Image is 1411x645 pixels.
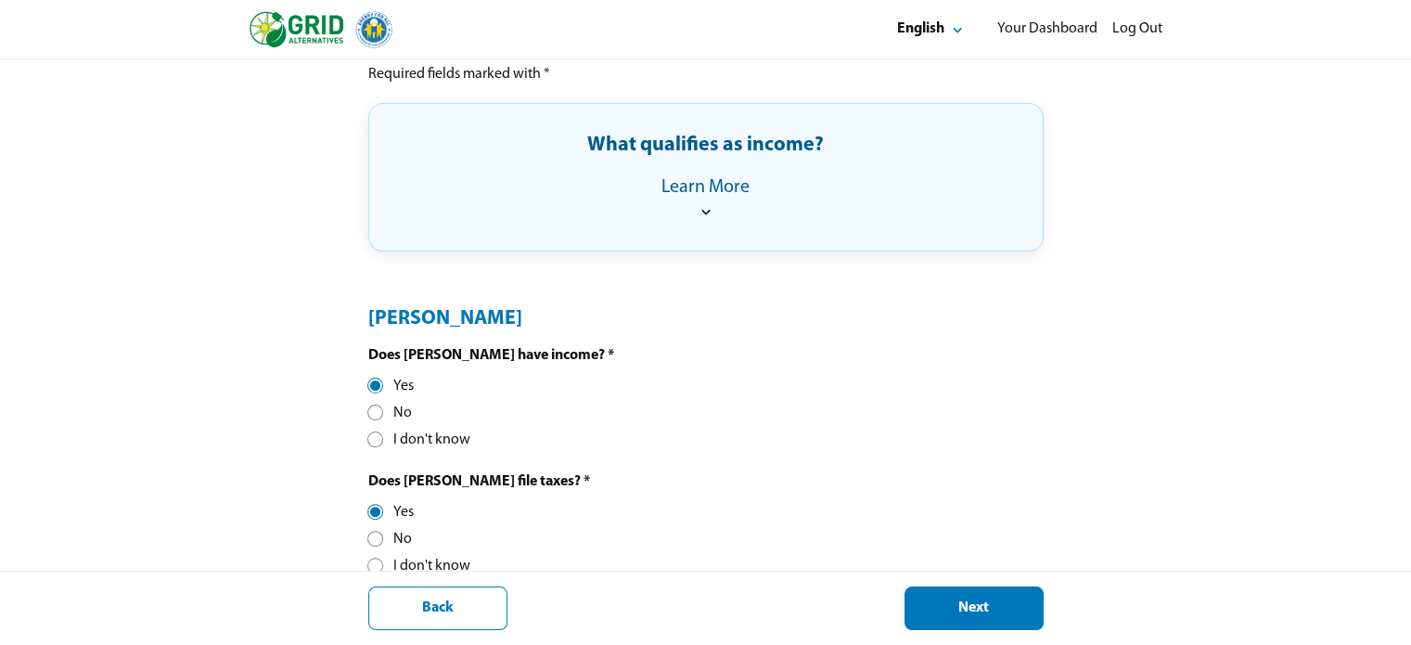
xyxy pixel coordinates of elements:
div: No [368,404,412,423]
button: Select [881,7,982,51]
div: No [368,530,412,549]
pre: Required fields marked with * [368,65,1044,84]
div: Does [PERSON_NAME] file taxes? * [368,472,590,492]
div: Your Dashboard [997,19,1097,39]
div: What qualifies as income? [587,134,824,158]
div: Yes [368,503,414,522]
div: Next [920,599,1028,618]
div: Back [384,599,492,618]
img: logo [250,11,392,48]
div: [PERSON_NAME] [368,307,522,331]
div: English [897,19,944,39]
div: I don't know [368,431,470,450]
button: Next [904,587,1044,630]
div: I don't know [368,557,470,576]
div: Yes [368,377,414,396]
div: Does [PERSON_NAME] have income? * [368,346,614,366]
div: Learn More [661,176,750,199]
div: Log Out [1112,19,1162,39]
button: Back [368,587,507,630]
